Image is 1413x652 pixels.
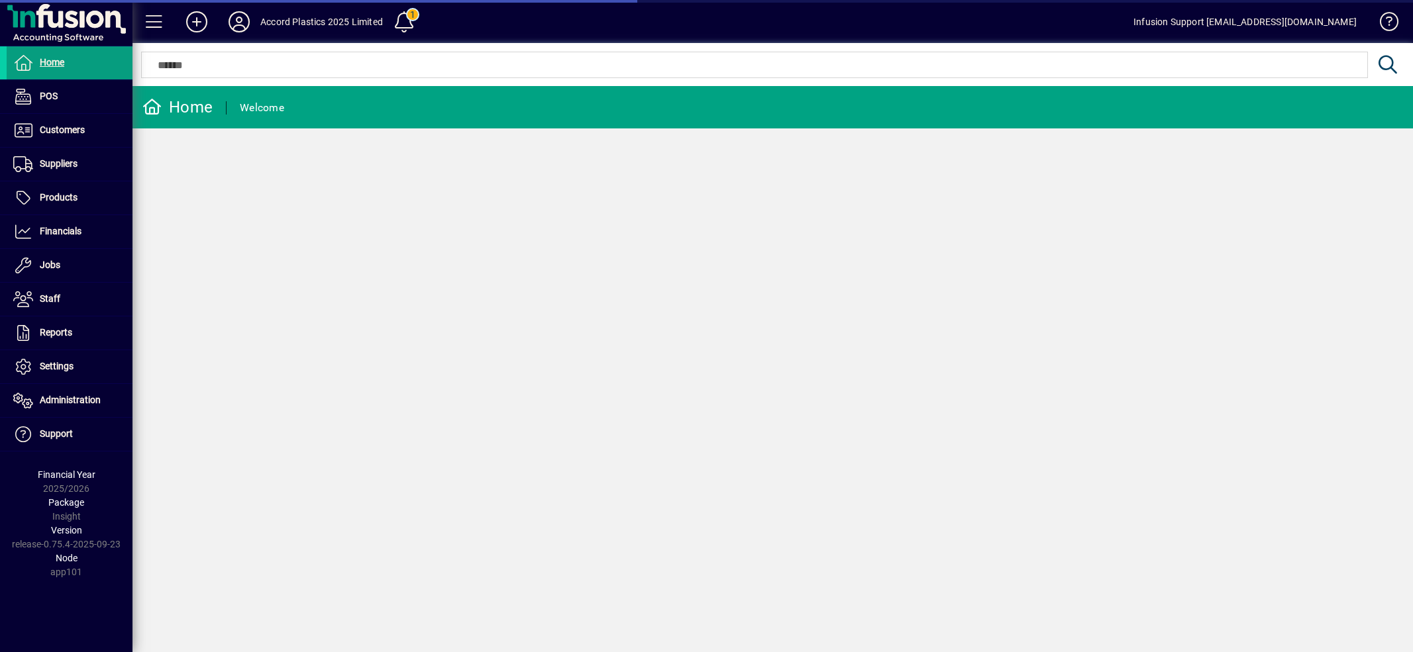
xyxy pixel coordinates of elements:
a: Staff [7,283,132,316]
span: Suppliers [40,158,78,169]
span: Home [40,57,64,68]
button: Profile [218,10,260,34]
span: POS [40,91,58,101]
div: Infusion Support [EMAIL_ADDRESS][DOMAIN_NAME] [1133,11,1357,32]
span: Package [48,497,84,508]
span: Staff [40,293,60,304]
a: Administration [7,384,132,417]
div: Welcome [240,97,284,118]
button: Add [176,10,218,34]
a: Support [7,418,132,451]
div: Home [142,97,213,118]
span: Financial Year [38,469,95,480]
span: Jobs [40,259,60,270]
a: Jobs [7,249,132,282]
a: Knowledge Base [1370,3,1396,46]
a: Products [7,181,132,214]
span: Customers [40,124,85,135]
span: Reports [40,327,72,338]
span: Settings [40,361,74,371]
div: Accord Plastics 2025 Limited [260,11,383,32]
a: Customers [7,114,132,147]
span: Version [51,525,82,536]
a: Financials [7,215,132,248]
span: Products [40,192,78,203]
a: Settings [7,350,132,383]
span: Financials [40,226,81,236]
a: Suppliers [7,148,132,181]
span: Support [40,428,73,439]
span: Administration [40,395,101,405]
a: Reports [7,316,132,349]
span: Node [56,553,78,563]
a: POS [7,80,132,113]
